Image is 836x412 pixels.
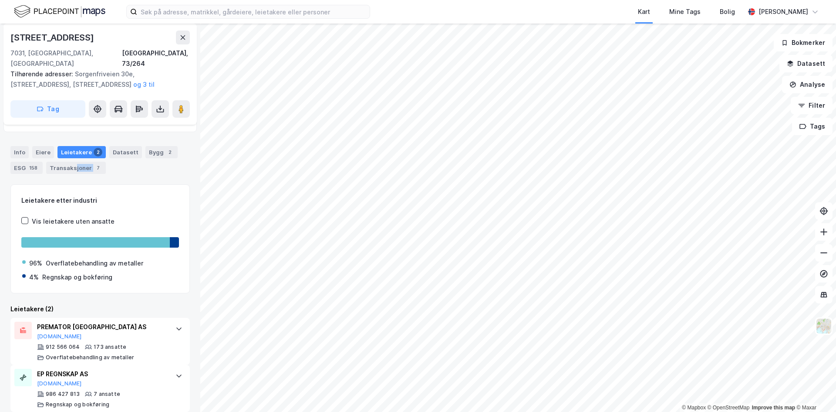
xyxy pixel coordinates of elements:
div: Kart [638,7,650,17]
div: Overflatebehandling av metaller [46,258,143,269]
div: Transaksjoner [46,162,106,174]
div: 7031, [GEOGRAPHIC_DATA], [GEOGRAPHIC_DATA] [10,48,122,69]
div: 912 566 064 [46,344,80,351]
div: 2 [165,148,174,157]
div: Sorgenfriveien 30e, [STREET_ADDRESS], [STREET_ADDRESS] [10,69,183,90]
img: Z [816,318,832,334]
div: 173 ansatte [94,344,126,351]
button: [DOMAIN_NAME] [37,333,82,340]
button: Analyse [782,76,833,93]
div: Overflatebehandling av metaller [46,354,134,361]
div: Vis leietakere uten ansatte [32,216,115,227]
div: 986 427 813 [46,391,80,398]
div: EP REGNSKAP AS [37,369,167,379]
div: Leietakere (2) [10,304,190,314]
button: [DOMAIN_NAME] [37,380,82,387]
div: Leietakere etter industri [21,195,179,206]
div: [PERSON_NAME] [758,7,808,17]
div: ESG [10,162,43,174]
button: Tags [792,118,833,135]
div: Kontrollprogram for chat [792,370,836,412]
div: [GEOGRAPHIC_DATA], 73/264 [122,48,190,69]
div: [STREET_ADDRESS] [10,31,96,44]
iframe: Chat Widget [792,370,836,412]
div: 7 ansatte [94,391,120,398]
a: Improve this map [752,405,795,411]
div: 2 [94,148,102,157]
div: Leietakere [57,146,106,158]
input: Søk på adresse, matrikkel, gårdeiere, leietakere eller personer [137,5,370,18]
button: Tag [10,100,85,118]
div: PREMATOR [GEOGRAPHIC_DATA] AS [37,322,167,332]
div: 7 [94,163,102,172]
a: OpenStreetMap [708,405,750,411]
div: Regnskap og bokføring [42,272,112,283]
div: 4% [29,272,39,283]
div: 158 [27,163,39,172]
div: Mine Tags [669,7,701,17]
div: Info [10,146,29,158]
div: Datasett [109,146,142,158]
a: Mapbox [682,405,706,411]
div: Bolig [720,7,735,17]
div: Bygg [145,146,178,158]
button: Bokmerker [774,34,833,51]
div: Eiere [32,146,54,158]
button: Filter [791,97,833,114]
img: logo.f888ab2527a4732fd821a326f86c7f29.svg [14,4,105,19]
div: Regnskap og bokføring [46,401,109,408]
span: Tilhørende adresser: [10,70,75,78]
div: 96% [29,258,42,269]
button: Datasett [779,55,833,72]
